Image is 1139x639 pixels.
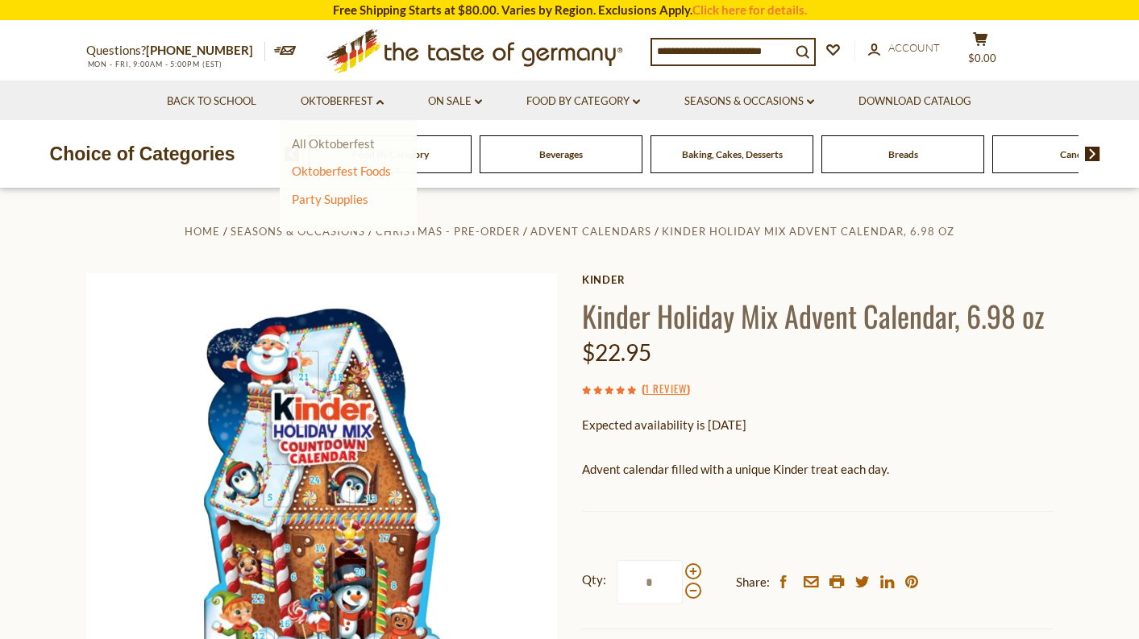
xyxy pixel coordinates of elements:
[530,225,651,238] a: Advent Calendars
[582,570,606,590] strong: Qty:
[858,93,971,110] a: Download Catalog
[428,93,482,110] a: On Sale
[1060,148,1087,160] a: Candy
[617,560,683,604] input: Qty:
[692,2,807,17] a: Click here for details.
[582,297,1054,334] h1: Kinder Holiday Mix Advent Calendar, 6.98 oz
[888,148,918,160] a: Breads
[292,164,391,178] a: Oktoberfest Foods
[642,380,690,396] span: ( )
[888,41,940,54] span: Account
[682,148,783,160] a: Baking, Cakes, Desserts
[645,380,687,398] a: 1 Review
[539,148,583,160] a: Beverages
[86,60,223,68] span: MON - FRI, 9:00AM - 5:00PM (EST)
[662,225,954,238] a: Kinder Holiday Mix Advent Calendar, 6.98 oz
[868,39,940,57] a: Account
[582,459,1054,479] p: Advent calendar filled with a unique Kinder treat each day.
[352,148,429,160] a: Food By Category
[301,93,384,110] a: Oktoberfest
[582,338,651,366] span: $22.95
[292,192,368,206] a: Party Supplies
[684,93,814,110] a: Seasons & Occasions
[185,225,220,238] a: Home
[376,225,520,238] a: Christmas - PRE-ORDER
[146,43,253,57] a: [PHONE_NUMBER]
[736,572,770,592] span: Share:
[1085,147,1100,161] img: next arrow
[582,415,1054,435] p: Expected availability is [DATE]
[86,40,265,61] p: Questions?
[526,93,640,110] a: Food By Category
[231,225,365,238] a: Seasons & Occasions
[957,31,1005,72] button: $0.00
[968,52,996,64] span: $0.00
[292,136,375,151] a: All Oktoberfest
[582,273,1054,286] a: Kinder
[167,93,256,110] a: Back to School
